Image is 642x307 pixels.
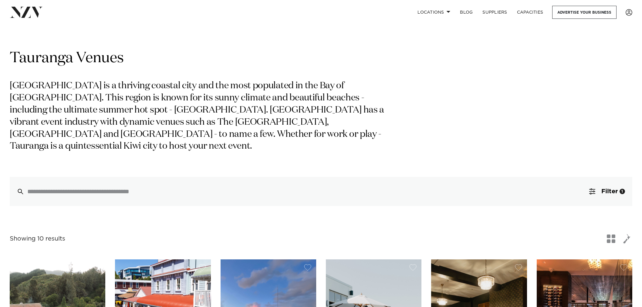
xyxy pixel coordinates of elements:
[478,6,512,19] a: SUPPLIERS
[413,6,455,19] a: Locations
[601,188,618,194] span: Filter
[552,6,617,19] a: Advertise your business
[10,49,632,68] h1: Tauranga Venues
[582,177,632,206] button: Filter1
[10,80,385,153] p: [GEOGRAPHIC_DATA] is a thriving coastal city and the most populated in the Bay of [GEOGRAPHIC_DAT...
[455,6,478,19] a: BLOG
[10,234,65,244] div: Showing 10 results
[512,6,548,19] a: Capacities
[10,7,43,18] img: nzv-logo.png
[620,189,625,194] div: 1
